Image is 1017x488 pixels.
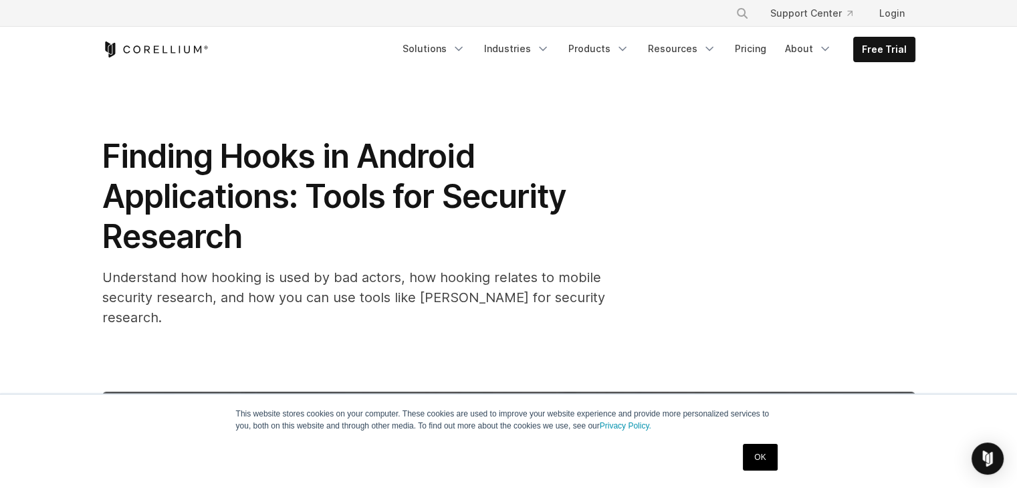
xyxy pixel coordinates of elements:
a: Resources [640,37,724,61]
a: Corellium Home [102,41,209,57]
a: Pricing [727,37,774,61]
div: Open Intercom Messenger [972,443,1004,475]
button: Search [730,1,754,25]
a: Free Trial [854,37,915,62]
a: Support Center [760,1,863,25]
a: Privacy Policy. [600,421,651,431]
a: OK [743,444,777,471]
a: Solutions [394,37,473,61]
span: Finding Hooks in Android Applications: Tools for Security Research [102,136,566,256]
div: Navigation Menu [394,37,915,62]
span: Understand how hooking is used by bad actors, how hooking relates to mobile security research, an... [102,269,605,326]
p: This website stores cookies on your computer. These cookies are used to improve your website expe... [236,408,782,432]
div: Navigation Menu [719,1,915,25]
a: Products [560,37,637,61]
a: Industries [476,37,558,61]
a: Login [869,1,915,25]
a: About [777,37,840,61]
